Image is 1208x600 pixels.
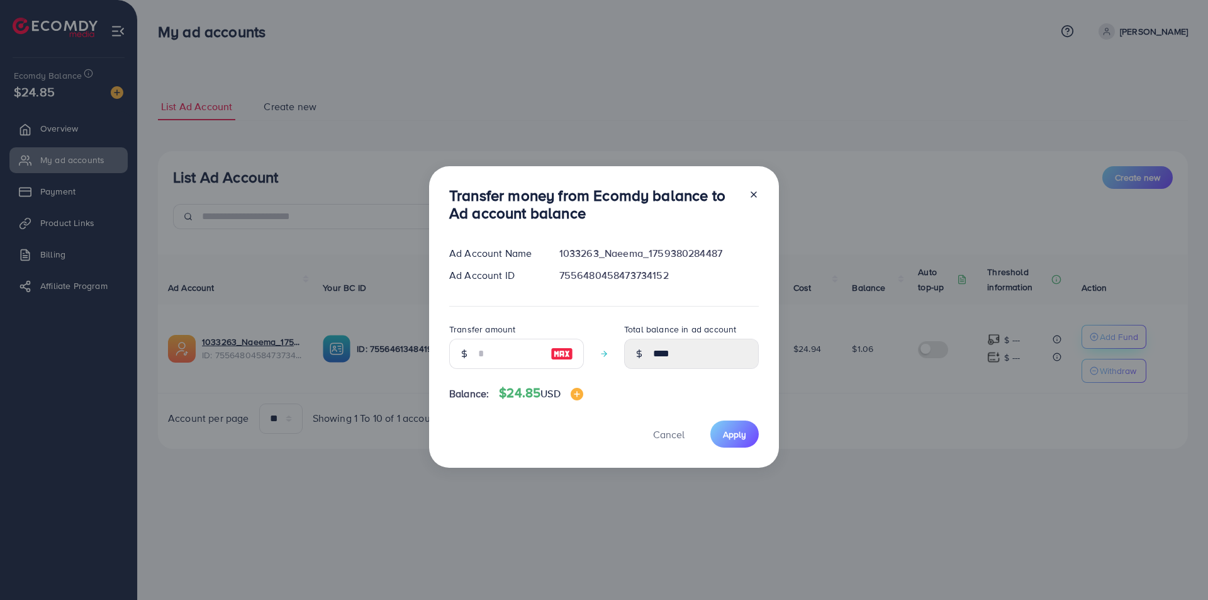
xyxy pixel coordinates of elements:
[1155,543,1199,591] iframe: Chat
[571,388,583,400] img: image
[449,323,515,336] label: Transfer amount
[449,387,489,401] span: Balance:
[439,268,549,283] div: Ad Account ID
[439,246,549,261] div: Ad Account Name
[551,346,573,361] img: image
[540,387,560,400] span: USD
[710,421,759,448] button: Apply
[624,323,736,336] label: Total balance in ad account
[549,268,769,283] div: 7556480458473734152
[723,428,746,441] span: Apply
[499,385,583,401] h4: $24.85
[653,427,685,441] span: Cancel
[449,186,739,223] h3: Transfer money from Ecomdy balance to Ad account balance
[637,421,700,448] button: Cancel
[549,246,769,261] div: 1033263_Naeema_1759380284487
